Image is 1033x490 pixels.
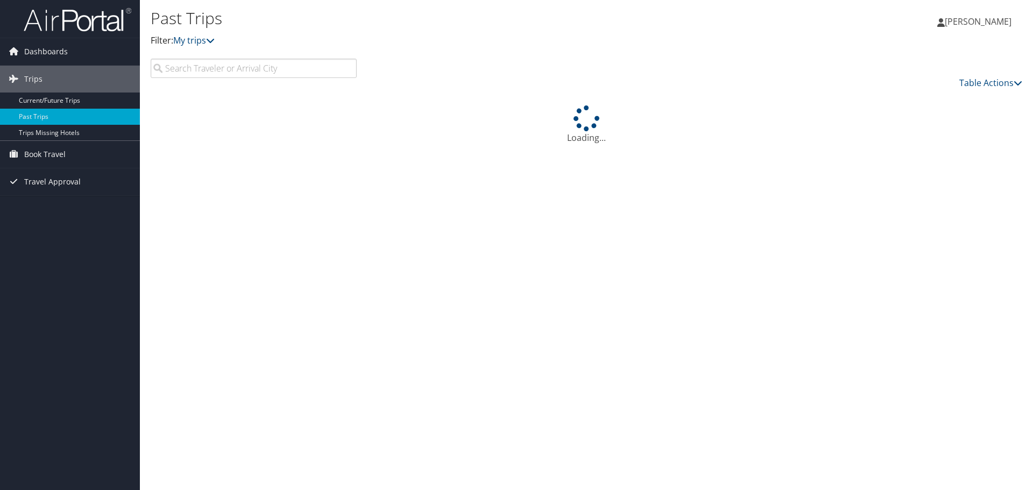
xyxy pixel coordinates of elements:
[151,105,1022,144] div: Loading...
[151,59,357,78] input: Search Traveler or Arrival City
[945,16,1011,27] span: [PERSON_NAME]
[151,34,732,48] p: Filter:
[24,141,66,168] span: Book Travel
[173,34,215,46] a: My trips
[937,5,1022,38] a: [PERSON_NAME]
[24,7,131,32] img: airportal-logo.png
[151,7,732,30] h1: Past Trips
[24,168,81,195] span: Travel Approval
[959,77,1022,89] a: Table Actions
[24,66,43,93] span: Trips
[24,38,68,65] span: Dashboards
